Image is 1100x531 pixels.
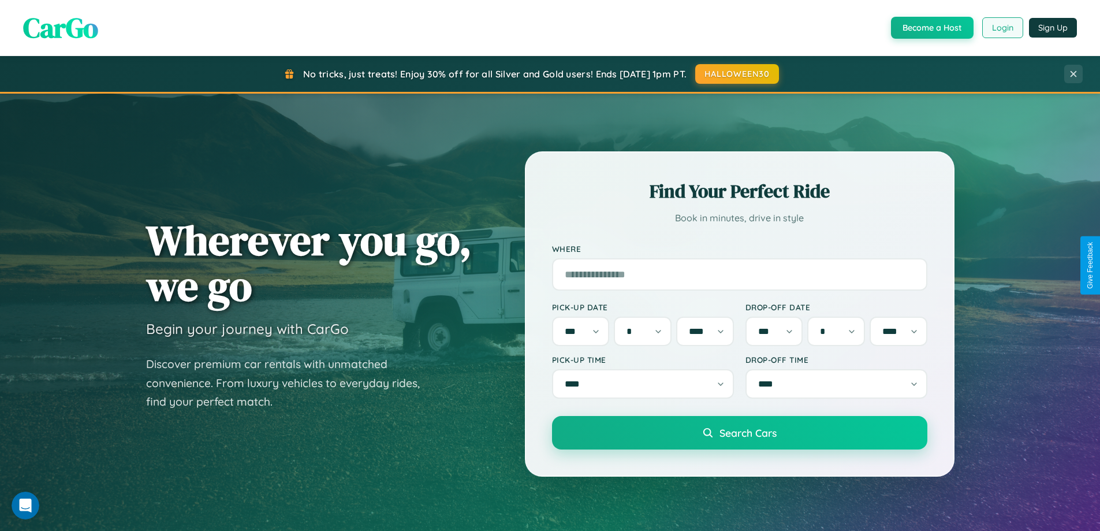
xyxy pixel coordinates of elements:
[303,68,687,80] span: No tricks, just treats! Enjoy 30% off for all Silver and Gold users! Ends [DATE] 1pm PT.
[745,355,927,365] label: Drop-off Time
[695,64,779,84] button: HALLOWEEN30
[146,320,349,337] h3: Begin your journey with CarGo
[745,302,927,312] label: Drop-off Date
[982,17,1023,38] button: Login
[552,416,927,450] button: Search Cars
[552,179,927,204] h2: Find Your Perfect Ride
[552,355,734,365] label: Pick-up Time
[552,302,734,312] label: Pick-up Date
[552,244,927,254] label: Where
[719,426,777,439] span: Search Cars
[146,217,472,309] h1: Wherever you go, we go
[1086,242,1094,289] div: Give Feedback
[23,9,98,47] span: CarGo
[891,17,974,39] button: Become a Host
[12,492,39,519] iframe: Intercom live chat
[146,355,435,411] p: Discover premium car rentals with unmatched convenience. From luxury vehicles to everyday rides, ...
[552,210,927,226] p: Book in minutes, drive in style
[1029,18,1077,38] button: Sign Up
